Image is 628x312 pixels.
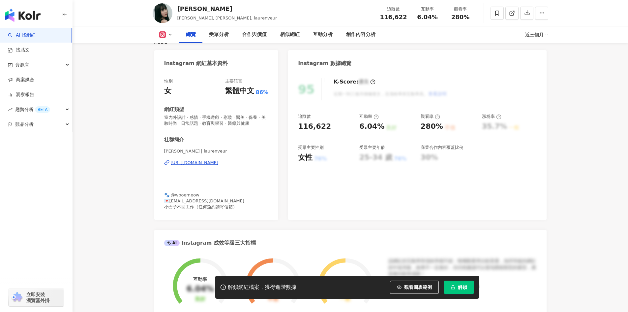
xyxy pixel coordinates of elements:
div: 受眾主要性別 [298,145,324,151]
span: [PERSON_NAME], [PERSON_NAME], laurenveur [177,16,277,20]
div: 社群簡介 [164,136,184,143]
div: 相似網紅 [280,31,300,39]
span: 解鎖 [458,285,467,290]
div: Instagram 數據總覽 [298,60,351,67]
div: 互動分析 [313,31,333,39]
div: 漲粉率 [482,114,501,120]
span: [PERSON_NAME] | laurenveur [164,148,269,154]
div: 近三個月 [525,29,548,40]
div: 受眾分析 [209,31,229,39]
div: 追蹤數 [298,114,311,120]
a: [URL][DOMAIN_NAME] [164,160,269,166]
div: BETA [35,106,50,113]
button: 解鎖 [444,281,474,294]
div: 不佳 [268,296,278,302]
div: [PERSON_NAME] [177,5,277,13]
span: lock [451,285,455,290]
img: KOL Avatar [153,3,172,23]
div: 280% [421,121,443,132]
div: AI [164,240,180,246]
div: 該網紅的互動率和漲粉率都不錯，唯獨觀看率比較普通，為同等級的網紅的中低等級，效果不一定會好，但仍然建議可以發包開箱類型的案型，應該會比較有成效！ [388,258,537,277]
div: 商業合作內容覆蓋比例 [421,145,464,151]
div: Instagram 網紅基本資料 [164,60,228,67]
div: 網紅類型 [164,106,184,113]
a: 洞察報告 [8,91,34,98]
a: 商案媒合 [8,77,34,83]
div: 互動率 [415,6,440,13]
div: 合作與價值 [242,31,267,39]
span: 資源庫 [15,57,29,72]
div: 受眾主要年齡 [359,145,385,151]
div: 一般 [340,296,350,302]
span: 86% [256,89,268,96]
div: K-Score : [334,78,375,86]
span: 立即安裝 瀏覽器外掛 [26,292,49,303]
div: 創作內容分析 [346,31,375,39]
div: 解鎖網紅檔案，獲得進階數據 [228,284,296,291]
div: 繁體中文 [225,86,254,96]
div: [URL][DOMAIN_NAME] [171,160,219,166]
span: 觀看圖表範例 [404,285,432,290]
div: Instagram 成效等級三大指標 [164,239,256,247]
span: 🐾 @wboemeow 💌[EMAIL_ADDRESS][DOMAIN_NAME] 小盒子不回工作（任何邀約請寄信箱） [164,192,244,209]
div: 觀看率 [421,114,440,120]
span: 116,622 [380,14,407,20]
div: 觀看率 [448,6,473,13]
span: 競品分析 [15,117,34,132]
img: logo [5,9,41,22]
div: 6.04% [359,121,384,132]
div: 116,622 [298,121,331,132]
span: 6.04% [417,14,437,20]
div: 互動率 [359,114,379,120]
span: 室內外設計 · 感情 · 手機遊戲 · 彩妝 · 醫美 · 保養 · 美妝時尚 · 日常話題 · 教育與學習 · 醫療與健康 [164,115,269,126]
span: rise [8,107,13,112]
div: 性別 [164,78,173,84]
span: 280% [451,14,470,20]
span: 趨勢分析 [15,102,50,117]
a: chrome extension立即安裝 瀏覽器外掛 [9,289,64,306]
div: 總覽 [186,31,196,39]
img: chrome extension [11,292,23,303]
div: 女性 [298,153,313,163]
div: 主要語言 [225,78,242,84]
div: 良好 [195,296,205,302]
div: 追蹤數 [380,6,407,13]
button: 觀看圖表範例 [390,281,439,294]
a: searchAI 找網紅 [8,32,36,39]
a: 找貼文 [8,47,30,53]
div: 女 [164,86,171,96]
